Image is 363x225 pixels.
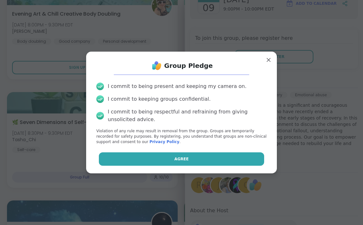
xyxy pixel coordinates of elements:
[150,59,163,72] img: ShareWell Logo
[96,128,267,144] p: Violation of any rule may result in removal from the group. Groups are temporarily recorded for s...
[108,95,211,103] div: I commit to keeping groups confidential.
[149,140,179,144] a: Privacy Policy
[175,156,189,162] span: Agree
[352,3,360,11] div: Close Step
[108,108,267,123] div: I commit to being respectful and refraining from giving unsolicited advice.
[164,61,213,70] h1: Group Pledge
[108,83,246,90] div: I commit to being present and keeping my camera on.
[99,152,264,166] button: Agree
